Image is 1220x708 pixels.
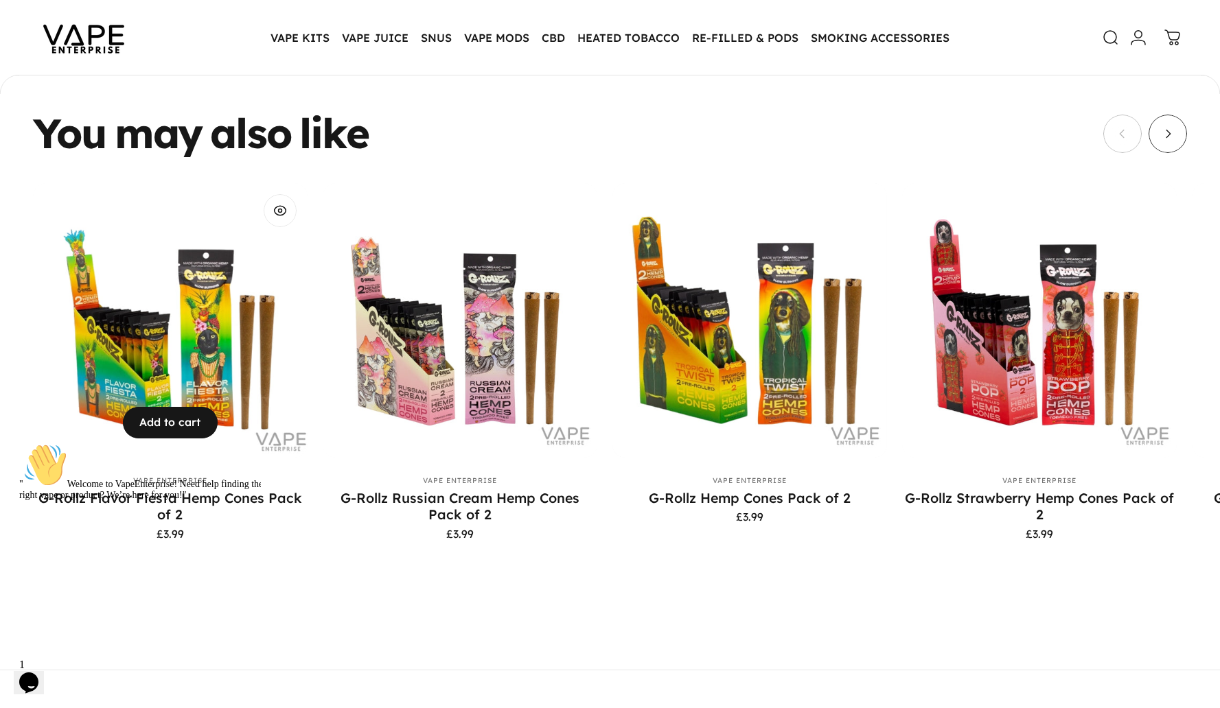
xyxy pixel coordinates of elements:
button: Add to cart [123,407,218,438]
summary: RE-FILLED & PODS [686,23,805,52]
span: £3.99 [736,512,763,523]
summary: SMOKING ACCESSORIES [805,23,956,52]
a: G-Rollz Russian Cream Hemp Cones Pack of 2 [323,183,597,458]
summary: VAPE KITS [264,23,336,52]
button: Next [1149,115,1187,153]
a: G-Rollz Strawberry Hemp Cones Pack of 2 [905,489,1174,523]
span: £3.99 [1026,529,1053,540]
a: G-Rollz Strawberry Hemp Cones Pack of 2 [902,183,1177,458]
img: G-Rollz Hemp Cones Pack of 2 [26,176,314,464]
a: G-Rollz Flavor Fiesta Hemp Cones Pack of 2 [33,183,308,458]
animate-element: like [299,113,369,154]
a: G-Rollz Russian Cream Hemp Cones Pack of 2 [341,489,579,523]
a: Vape Enterprise [1002,476,1077,485]
animate-element: You [33,113,106,154]
summary: SNUS [415,23,458,52]
nav: Primary [264,23,956,52]
img: G-Rollz Hemp Cones Pack of 2 [612,183,887,458]
img: Vape Enterprise [22,5,146,70]
animate-element: may [115,113,203,154]
iframe: chat widget [14,438,261,646]
span: " Welcome to VapeEnterprise! Need help finding the right vape or product? We’re here for you!" [5,41,249,62]
a: Vape Enterprise [713,476,787,485]
img: G-Rollz Hemp Cones Pack of 2 [323,183,597,458]
a: 0 items [1158,23,1188,53]
iframe: chat widget [14,653,58,694]
img: :wave: [10,5,54,49]
span: £3.99 [446,529,474,540]
div: "👋Welcome to VapeEnterprise! Need help finding the right vape or product? We’re here for you!" [5,5,253,63]
summary: CBD [536,23,571,52]
animate-element: also [210,113,291,154]
img: G-Rollz Hemp Cones Pack of 2 [902,183,1177,458]
summary: HEATED TOBACCO [571,23,686,52]
summary: VAPE MODS [458,23,536,52]
a: Vape Enterprise [423,476,497,485]
a: G-Rollz Hemp Cones Pack of 2 [649,489,851,506]
summary: VAPE JUICE [336,23,415,52]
